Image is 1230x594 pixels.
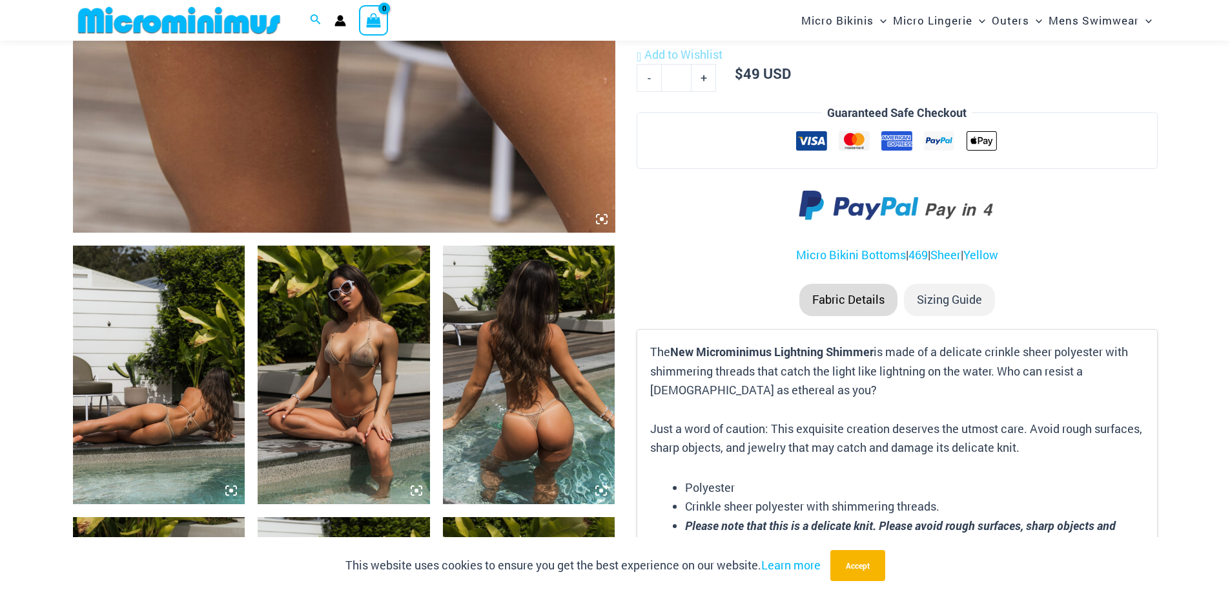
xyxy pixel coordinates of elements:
input: Product quantity [661,64,692,91]
p: This website uses cookies to ensure you get the best experience on our website. [345,556,821,575]
a: View Shopping Cart, empty [359,5,389,35]
a: Yellow [963,247,998,262]
a: Mens SwimwearMenu ToggleMenu Toggle [1045,4,1155,37]
nav: Site Navigation [796,2,1158,39]
a: Micro LingerieMenu ToggleMenu Toggle [890,4,989,37]
button: Accept [830,550,885,581]
a: Learn more [761,557,821,573]
p: The is made of a delicate crinkle sheer polyester with shimmering threads that catch the light li... [650,343,1143,458]
a: Micro Bikini Bottoms [796,247,906,262]
span: $ [735,64,743,83]
span: Micro Bikinis [801,4,874,37]
a: Micro BikinisMenu ToggleMenu Toggle [798,4,890,37]
img: Lightning Shimmer Glittering Dunes 317 Tri Top 469 Thong [443,246,615,504]
a: Add to Wishlist [637,45,723,65]
img: Lightning Shimmer Glittering Dunes 317 Tri Top 469 Thong [73,246,245,504]
li: Sizing Guide [904,284,995,316]
a: 469 [908,247,928,262]
span: Outers [992,4,1029,37]
li: Polyester [685,478,1143,498]
span: Micro Lingerie [893,4,972,37]
li: Fabric Details [799,284,897,316]
img: MM SHOP LOGO FLAT [73,6,285,35]
b: New Microminimus Lightning Shimmer [670,344,874,359]
a: + [692,64,716,91]
a: - [637,64,661,91]
a: Sheer [930,247,961,262]
span: Menu Toggle [1029,4,1042,37]
span: Add to Wishlist [644,47,723,62]
a: Search icon link [310,12,322,29]
span: Mens Swimwear [1049,4,1139,37]
legend: Guaranteed Safe Checkout [822,103,972,123]
strong: Please note that this is a delicate knit. Please avoid rough surfaces, sharp objects and jewelry ... [685,518,1116,553]
img: Lightning Shimmer Glittering Dunes 317 Tri Top 469 Thong [258,246,430,504]
a: OutersMenu ToggleMenu Toggle [989,4,1045,37]
span: Menu Toggle [874,4,887,37]
p: | | | [637,246,1157,265]
span: Menu Toggle [972,4,985,37]
li: Crinkle sheer polyester with shimmering threads. [685,497,1143,516]
a: Account icon link [334,15,346,27]
bdi: 49 USD [735,64,791,83]
span: Menu Toggle [1139,4,1152,37]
